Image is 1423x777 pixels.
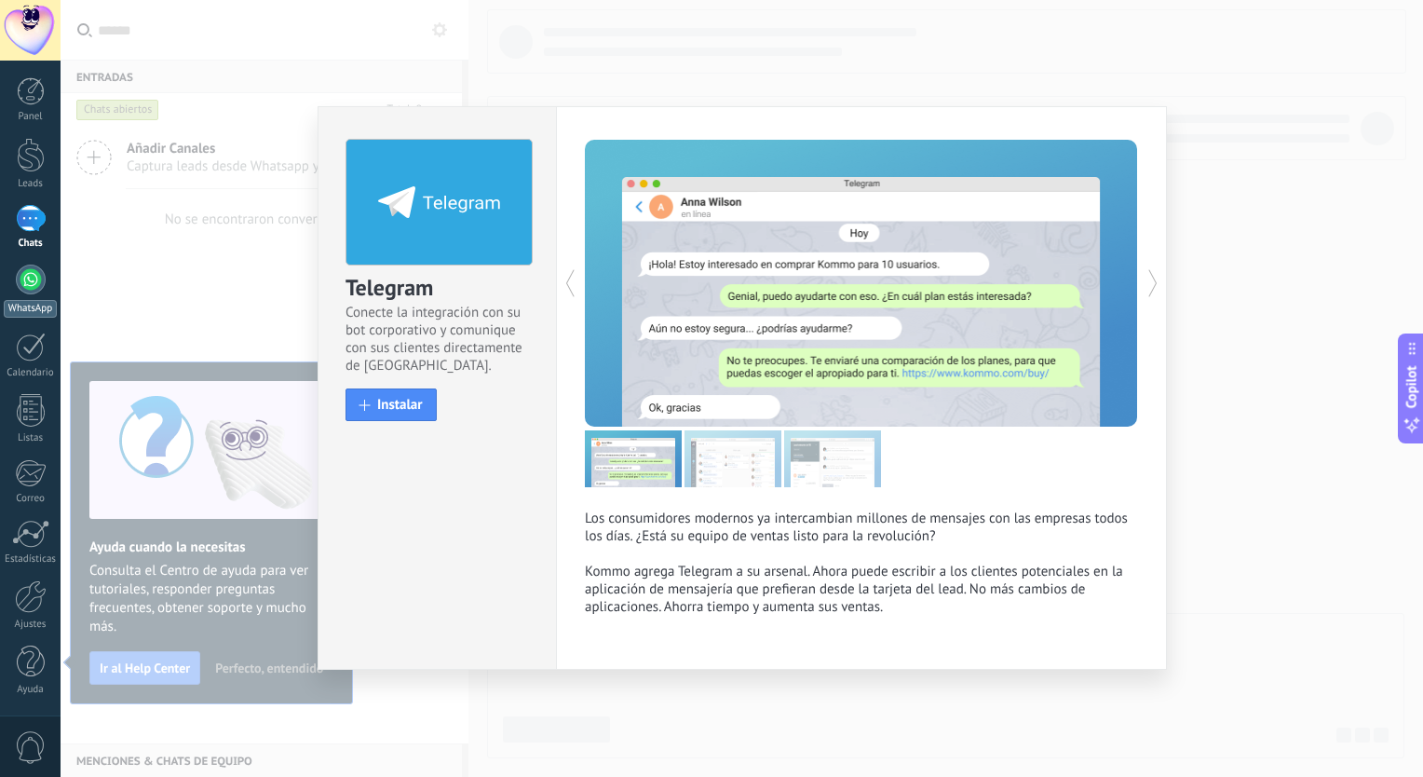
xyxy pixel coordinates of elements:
div: WhatsApp [4,300,57,318]
div: Ajustes [4,619,58,631]
img: kommo_telegram_tour_3_es.png [784,430,881,487]
div: Correo [4,493,58,505]
img: kommo_telegram_tour_2_es.png [684,430,781,487]
div: Ayuda [4,684,58,696]
div: Calendario [4,367,58,379]
div: Leads [4,178,58,190]
div: Listas [4,432,58,444]
span: Copilot [1403,366,1421,409]
div: Chats [4,238,58,250]
div: Estadísticas [4,553,58,566]
img: kommo_telegram_tour_1_es.png [585,430,682,487]
div: Telegram [346,273,529,304]
div: Panel [4,111,58,123]
span: Conecte la integración con su bot corporativo y comunique con sus clientes directamente de [GEOGR... [346,304,529,375]
button: Instalar [346,388,437,421]
p: Los consumidores modernos ya intercambian millones de mensajes con las empresas todos los días. ¿... [585,510,1138,616]
span: Instalar [377,398,423,412]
